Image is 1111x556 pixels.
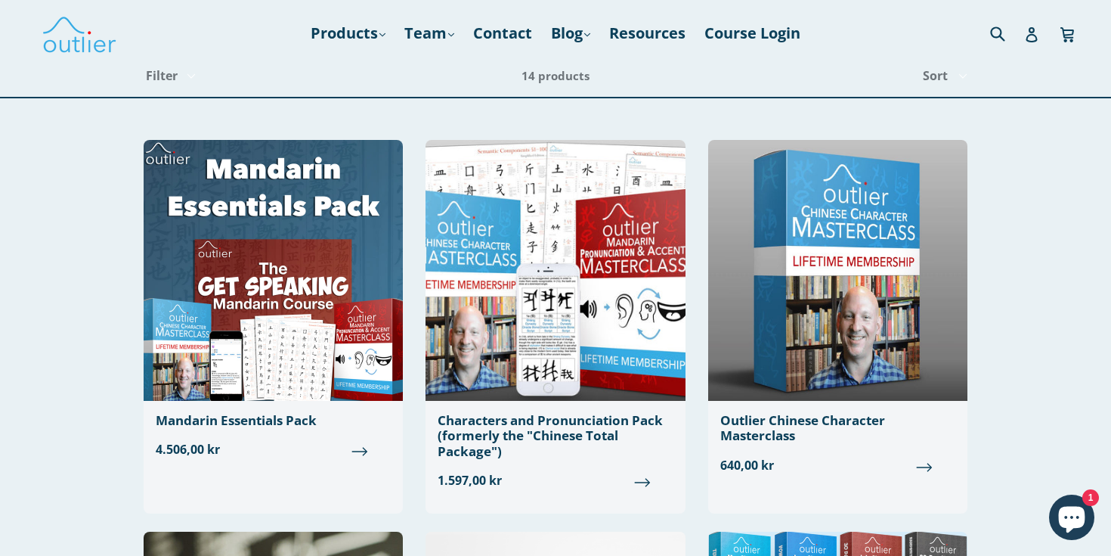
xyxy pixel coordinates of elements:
[438,413,673,459] div: Characters and Pronunciation Pack (formerly the "Chinese Total Package")
[986,17,1028,48] input: Search
[720,413,955,444] div: Outlier Chinese Character Masterclass
[426,140,685,401] img: Chinese Total Package Outlier Linguistics
[144,140,403,471] a: Mandarin Essentials Pack 4.506,00 kr
[521,68,590,83] span: 14 products
[303,20,393,47] a: Products
[397,20,462,47] a: Team
[144,140,403,401] img: Mandarin Essentials Pack
[708,140,967,401] img: Outlier Chinese Character Masterclass Outlier Linguistics
[426,140,685,502] a: Characters and Pronunciation Pack (formerly the "Chinese Total Package") 1.597,00 kr
[466,20,540,47] a: Contact
[1044,495,1099,544] inbox-online-store-chat: Shopify online store chat
[438,471,673,489] span: 1.597,00 kr
[42,11,117,55] img: Outlier Linguistics
[708,140,967,486] a: Outlier Chinese Character Masterclass 640,00 kr
[543,20,598,47] a: Blog
[720,456,955,474] span: 640,00 kr
[697,20,808,47] a: Course Login
[156,413,391,428] div: Mandarin Essentials Pack
[156,440,391,458] span: 4.506,00 kr
[602,20,693,47] a: Resources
